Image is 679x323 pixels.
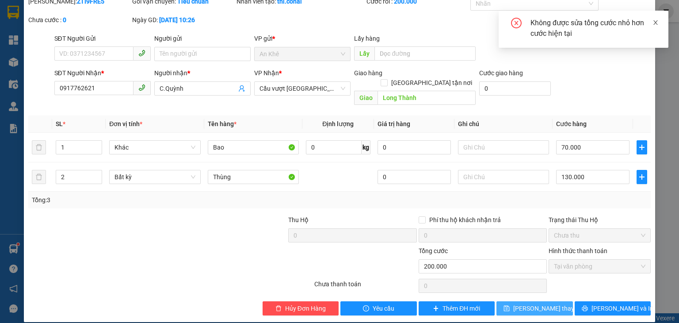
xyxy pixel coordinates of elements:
[504,305,510,312] span: save
[479,81,551,96] input: Cước giao hàng
[285,304,326,313] span: Hủy Đơn Hàng
[259,82,345,95] span: Cầu vượt Bình Phước
[254,34,351,43] div: VP gửi
[549,215,651,225] div: Trạng thái Thu Hộ
[154,34,251,43] div: Người gửi
[288,216,309,223] span: Thu Hộ
[637,173,647,181] span: plus
[363,305,369,312] span: exclamation-circle
[426,215,504,225] span: Phí thu hộ khách nhận trả
[138,84,145,91] span: phone
[637,140,647,154] button: plus
[378,91,476,105] input: Dọc đường
[159,16,195,23] b: [DATE] 10:26
[419,301,495,315] button: plusThêm ĐH mới
[354,35,380,42] span: Lấy hàng
[32,195,263,205] div: Tổng: 3
[32,170,46,184] button: delete
[354,69,382,77] span: Giao hàng
[54,34,151,43] div: SĐT Người Gửi
[388,78,476,88] span: [GEOGRAPHIC_DATA] tận nơi
[513,304,584,313] span: [PERSON_NAME] thay đổi
[114,170,195,184] span: Bất kỳ
[496,301,573,315] button: save[PERSON_NAME] thay đổi
[138,50,145,57] span: phone
[591,304,653,313] span: [PERSON_NAME] và In
[511,18,522,30] span: close-circle
[373,304,394,313] span: Yêu cầu
[208,140,299,154] input: VD: Bàn, Ghế
[454,115,553,133] th: Ghi chú
[32,140,46,154] button: delete
[433,305,439,312] span: plus
[458,140,549,154] input: Ghi Chú
[479,69,523,77] label: Cước giao hàng
[154,68,251,78] div: Người nhận
[442,304,480,313] span: Thêm ĐH mới
[322,120,354,127] span: Định lượng
[340,301,417,315] button: exclamation-circleYêu cầu
[28,15,130,25] div: Chưa cước :
[354,46,374,61] span: Lấy
[275,305,282,312] span: delete
[374,46,476,61] input: Dọc đường
[575,301,651,315] button: printer[PERSON_NAME] và In
[208,170,299,184] input: VD: Bàn, Ghế
[114,141,195,154] span: Khác
[554,229,645,242] span: Chưa thu
[263,301,339,315] button: deleteHủy Đơn Hàng
[530,18,658,39] div: Không được sửa tổng cước nhỏ hơn cước hiện tại
[109,120,142,127] span: Đơn vị tính
[637,144,647,151] span: plus
[313,279,417,295] div: Chưa thanh toán
[208,120,237,127] span: Tên hàng
[378,120,410,127] span: Giá trị hàng
[582,305,588,312] span: printer
[54,68,151,78] div: SĐT Người Nhận
[362,140,370,154] span: kg
[652,19,659,26] span: close
[238,85,245,92] span: user-add
[254,69,279,77] span: VP Nhận
[259,47,345,61] span: An Khê
[63,16,66,23] b: 0
[132,15,234,25] div: Ngày GD:
[354,91,378,105] span: Giao
[419,247,448,254] span: Tổng cước
[554,260,645,273] span: Tại văn phòng
[556,120,587,127] span: Cước hàng
[549,247,607,254] label: Hình thức thanh toán
[56,120,63,127] span: SL
[458,170,549,184] input: Ghi Chú
[637,170,647,184] button: plus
